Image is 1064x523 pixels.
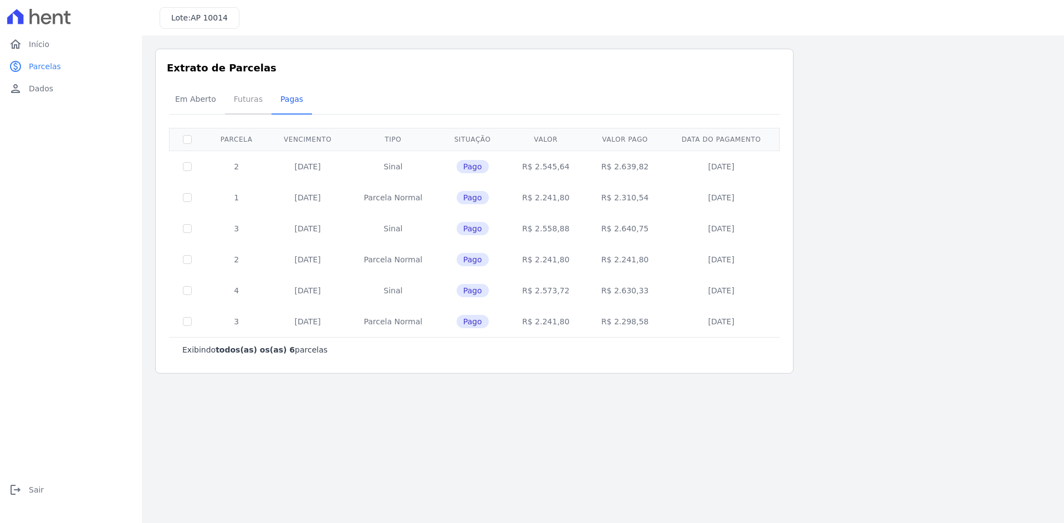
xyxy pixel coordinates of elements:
[347,151,439,182] td: Sinal
[585,182,664,213] td: R$ 2.310,54
[664,275,778,306] td: [DATE]
[457,253,489,266] span: Pago
[507,275,586,306] td: R$ 2.573,72
[347,182,439,213] td: Parcela Normal
[664,182,778,213] td: [DATE]
[4,479,137,501] a: logoutSair
[585,275,664,306] td: R$ 2.630,33
[664,306,778,337] td: [DATE]
[9,82,22,95] i: person
[205,275,268,306] td: 4
[191,13,228,22] span: AP 10014
[183,317,192,326] input: Só é possível selecionar pagamentos em aberto
[9,38,22,51] i: home
[4,77,137,100] a: personDados
[347,244,439,275] td: Parcela Normal
[205,244,268,275] td: 2
[347,306,439,337] td: Parcela Normal
[507,306,586,337] td: R$ 2.241,80
[183,162,192,171] input: Só é possível selecionar pagamentos em aberto
[664,244,778,275] td: [DATE]
[457,315,489,328] span: Pago
[182,344,328,355] p: Exibindo parcelas
[507,213,586,244] td: R$ 2.558,88
[347,128,439,151] th: Tipo
[457,222,489,235] span: Pago
[457,284,489,297] span: Pago
[29,484,44,495] span: Sair
[274,88,310,110] span: Pagas
[268,306,347,337] td: [DATE]
[457,160,489,173] span: Pago
[216,345,295,354] b: todos(as) os(as) 6
[585,306,664,337] td: R$ 2.298,58
[227,88,269,110] span: Futuras
[166,86,225,115] a: Em Aberto
[507,128,586,151] th: Valor
[585,151,664,182] td: R$ 2.639,82
[268,182,347,213] td: [DATE]
[4,33,137,55] a: homeInício
[183,224,192,233] input: Só é possível selecionar pagamentos em aberto
[183,193,192,202] input: Só é possível selecionar pagamentos em aberto
[29,83,53,94] span: Dados
[205,182,268,213] td: 1
[205,213,268,244] td: 3
[664,213,778,244] td: [DATE]
[205,306,268,337] td: 3
[171,12,228,24] h3: Lote:
[585,213,664,244] td: R$ 2.640,75
[268,151,347,182] td: [DATE]
[225,86,272,115] a: Futuras
[664,128,778,151] th: Data do pagamento
[664,151,778,182] td: [DATE]
[9,60,22,73] i: paid
[507,151,586,182] td: R$ 2.545,64
[585,244,664,275] td: R$ 2.241,80
[439,128,507,151] th: Situação
[205,151,268,182] td: 2
[9,483,22,496] i: logout
[585,128,664,151] th: Valor pago
[268,213,347,244] td: [DATE]
[507,182,586,213] td: R$ 2.241,80
[268,275,347,306] td: [DATE]
[167,60,782,75] h3: Extrato de Parcelas
[268,244,347,275] td: [DATE]
[29,39,49,50] span: Início
[183,255,192,264] input: Só é possível selecionar pagamentos em aberto
[268,128,347,151] th: Vencimento
[457,191,489,204] span: Pago
[205,128,268,151] th: Parcela
[347,275,439,306] td: Sinal
[507,244,586,275] td: R$ 2.241,80
[183,286,192,295] input: Só é possível selecionar pagamentos em aberto
[29,61,61,72] span: Parcelas
[272,86,312,115] a: Pagas
[347,213,439,244] td: Sinal
[4,55,137,77] a: paidParcelas
[168,88,223,110] span: Em Aberto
